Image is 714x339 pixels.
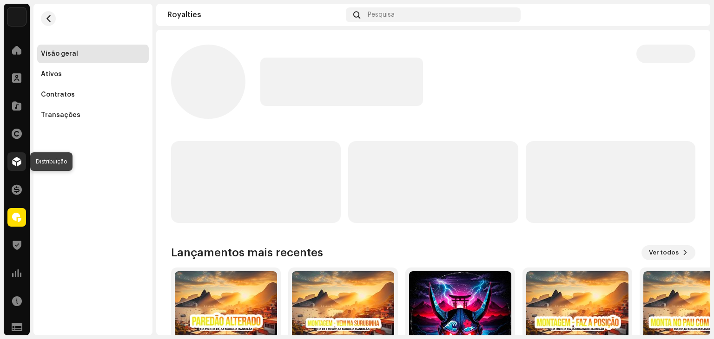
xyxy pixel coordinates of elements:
[7,7,26,26] img: cd9a510e-9375-452c-b98b-71401b54d8f9
[37,106,149,124] re-m-nav-item: Transações
[37,45,149,63] re-m-nav-item: Visão geral
[37,85,149,104] re-m-nav-item: Contratos
[41,50,78,58] div: Visão geral
[41,91,75,98] div: Contratos
[641,245,695,260] button: Ver todos
[41,111,80,119] div: Transações
[649,243,679,262] span: Ver todos
[368,11,395,19] span: Pesquisa
[171,245,323,260] h3: Lançamentos mais recentes
[684,7,699,22] img: d5fcb490-8619-486f-abee-f37e7aa619ed
[37,65,149,84] re-m-nav-item: Ativos
[167,11,342,19] div: Royalties
[41,71,62,78] div: Ativos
